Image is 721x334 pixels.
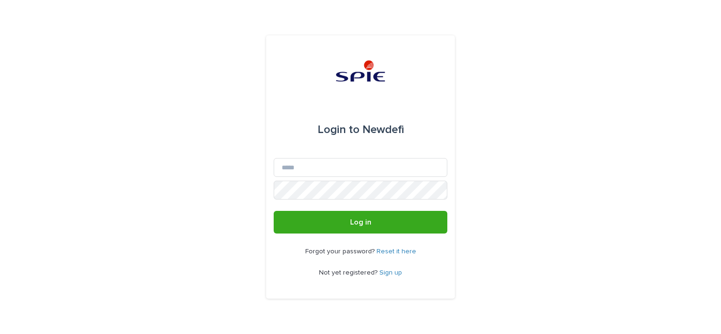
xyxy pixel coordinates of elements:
div: Newdefi [318,117,404,143]
span: Forgot your password? [305,248,377,255]
a: Sign up [379,269,402,276]
a: Reset it here [377,248,416,255]
span: Login to [318,124,360,135]
button: Log in [274,211,447,234]
span: Log in [350,218,371,226]
span: Not yet registered? [319,269,379,276]
img: svstPd6MQfCT1uX1QGkG [331,58,390,86]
